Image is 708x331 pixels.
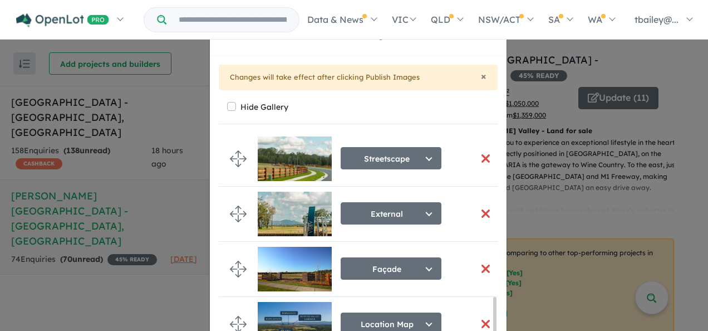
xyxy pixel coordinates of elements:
[481,71,486,81] button: Close
[219,65,498,90] div: Changes will take effect after clicking Publish Images
[230,261,247,278] img: drag.svg
[341,257,441,280] button: Façade
[635,14,678,25] span: tbailey@...
[341,147,441,169] button: Streetscape
[258,192,332,236] img: ARIA%20Hunter%20Valley%20Estate%20-%20Rothbury___1756691693_0.jpg
[258,137,332,181] img: ARIA%20Hunter%20Valley%20Estate%20-%20Rothbury___1756691693_1.jpg
[258,247,332,291] img: ARIA%20Hunter%20Valley%20Estate%20-%20Rothbury___1728360998_2.jpg
[240,99,288,115] label: Hide Gallery
[481,70,486,82] span: ×
[230,150,247,167] img: drag.svg
[230,206,247,222] img: drag.svg
[169,8,297,32] input: Try estate name, suburb, builder or developer
[16,13,109,27] img: Openlot PRO Logo White
[341,202,441,225] button: External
